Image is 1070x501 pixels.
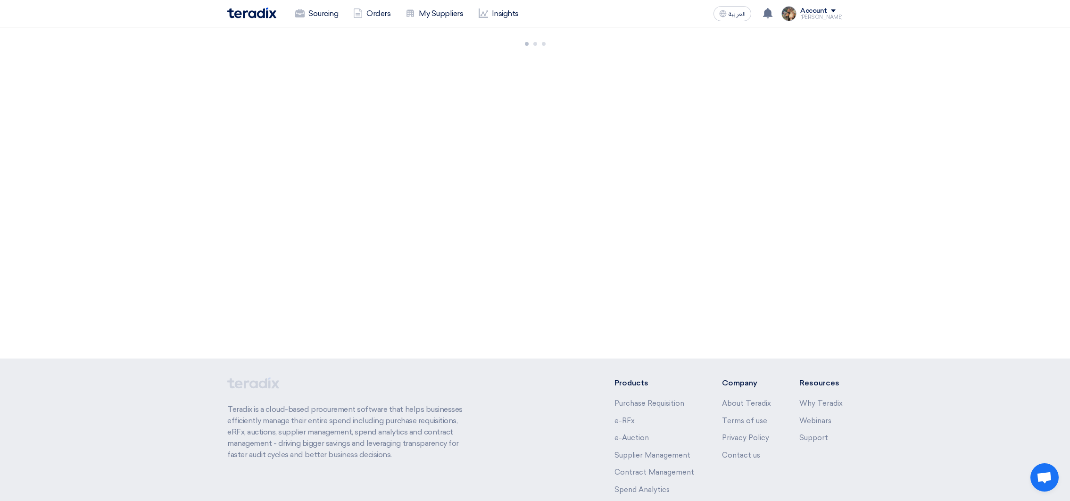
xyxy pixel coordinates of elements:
li: Products [614,377,694,389]
a: Contract Management [614,468,694,476]
a: Supplier Management [614,451,690,459]
img: Teradix logo [227,8,276,18]
a: My Suppliers [398,3,471,24]
a: Privacy Policy [722,434,769,442]
a: e-RFx [614,417,635,425]
div: Account [800,7,827,15]
span: العربية [729,11,746,17]
button: العربية [713,6,751,21]
div: [PERSON_NAME] [800,15,843,20]
li: Resources [799,377,843,389]
a: Spend Analytics [614,485,670,494]
a: Webinars [799,417,831,425]
a: Contact us [722,451,760,459]
a: Sourcing [288,3,346,24]
a: Terms of use [722,417,767,425]
p: Teradix is a cloud-based procurement software that helps businesses efficiently manage their enti... [227,404,473,460]
a: About Teradix [722,399,771,408]
a: Why Teradix [799,399,843,408]
a: e-Auction [614,434,649,442]
a: Orders [346,3,398,24]
a: Insights [471,3,526,24]
div: Open chat [1030,463,1059,492]
img: file_1710751448746.jpg [781,6,796,21]
a: Support [799,434,828,442]
a: Purchase Requisition [614,399,684,408]
li: Company [722,377,771,389]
